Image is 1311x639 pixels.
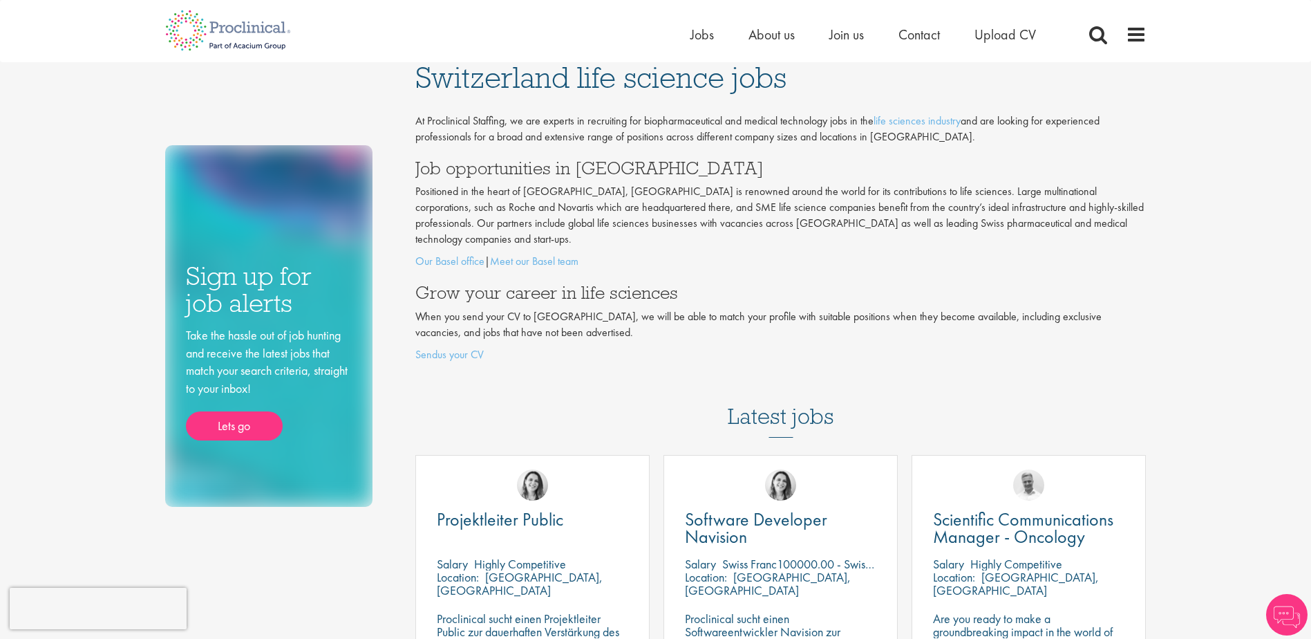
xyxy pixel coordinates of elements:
[898,26,940,44] a: Contact
[437,511,628,528] a: Projektleiter Public
[829,26,864,44] a: Join us
[874,113,961,128] a: life sciences industry
[186,326,352,441] div: Take the hassle out of job hunting and receive the latest jobs that match your search criteria, s...
[415,184,1147,247] p: Positioned in the heart of [GEOGRAPHIC_DATA], [GEOGRAPHIC_DATA] is renowned around the world for ...
[437,556,468,572] span: Salary
[933,511,1124,546] a: Scientific Communications Manager - Oncology
[186,263,352,316] h3: Sign up for job alerts
[415,309,1147,341] p: When you send your CV to [GEOGRAPHIC_DATA], we will be able to match your profile with suitable p...
[186,411,283,441] a: Lets go
[437,569,603,598] p: [GEOGRAPHIC_DATA], [GEOGRAPHIC_DATA]
[933,508,1113,548] span: Scientific Communications Manager - Oncology
[748,26,795,44] a: About us
[685,508,827,548] span: Software Developer Navision
[437,508,563,531] span: Projektleiter Public
[1266,594,1308,636] img: Chatbot
[415,254,484,268] a: Our Basel office
[933,569,975,585] span: Location:
[728,370,834,438] h3: Latest jobs
[1013,470,1044,501] img: Joshua Bye
[415,347,484,362] a: Sendus your CV
[722,556,1006,572] p: Swiss Franc100000.00 - Swiss Franc110000.00 per annum
[415,59,786,96] span: Switzerland life science jobs
[690,26,714,44] a: Jobs
[933,556,964,572] span: Salary
[970,556,1062,572] p: Highly Competitive
[490,254,578,268] a: Meet our Basel team
[974,26,1036,44] a: Upload CV
[10,588,187,629] iframe: reCAPTCHA
[474,556,566,572] p: Highly Competitive
[415,113,1147,145] p: At Proclinical Staffing, we are experts in recruiting for biopharmaceutical and medical technolog...
[685,556,716,572] span: Salary
[415,284,1147,302] h3: Grow your career in life sciences
[437,569,479,585] span: Location:
[765,470,796,501] img: Nur Ergiydiren
[685,511,876,546] a: Software Developer Navision
[517,470,548,501] img: Nur Ergiydiren
[933,569,1099,598] p: [GEOGRAPHIC_DATA], [GEOGRAPHIC_DATA]
[415,254,1147,270] p: |
[685,569,727,585] span: Location:
[415,159,1147,177] h3: Job opportunities in [GEOGRAPHIC_DATA]
[685,569,851,598] p: [GEOGRAPHIC_DATA], [GEOGRAPHIC_DATA]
